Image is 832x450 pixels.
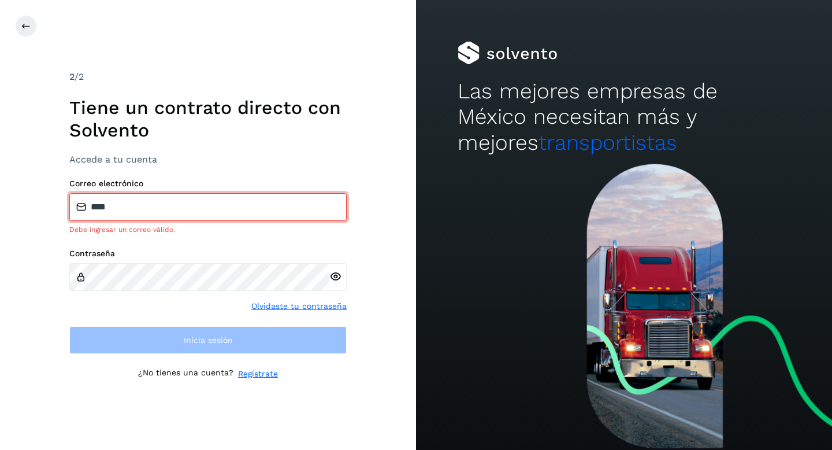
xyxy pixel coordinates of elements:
span: 2 [69,71,75,82]
h3: Accede a tu cuenta [69,154,347,165]
a: Regístrate [238,368,278,380]
div: /2 [69,70,347,84]
h1: Tiene un contrato directo con Solvento [69,97,347,141]
p: ¿No tienes una cuenta? [138,368,233,380]
label: Contraseña [69,249,347,259]
button: Inicia sesión [69,326,347,354]
div: Debe ingresar un correo válido. [69,224,347,235]
label: Correo electrónico [69,179,347,189]
h2: Las mejores empresas de México necesitan más y mejores [458,79,790,156]
a: Olvidaste tu contraseña [251,300,347,312]
span: transportistas [538,130,677,155]
span: Inicia sesión [184,336,233,344]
